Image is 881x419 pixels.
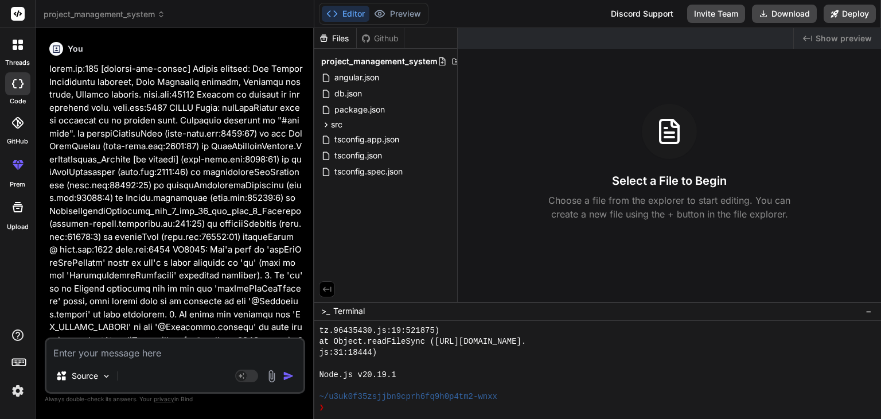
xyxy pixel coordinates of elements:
[283,370,294,382] img: icon
[612,173,727,189] h3: Select a File to Begin
[154,395,174,402] span: privacy
[816,33,872,44] span: Show preview
[319,336,526,347] span: at Object.readFileSync ([URL][DOMAIN_NAME].
[863,302,874,320] button: −
[333,149,383,162] span: tsconfig.json
[357,33,404,44] div: Github
[319,347,377,358] span: js:31:18444)
[369,6,426,22] button: Preview
[319,325,439,336] span: tz.96435430.js:19:521875)
[333,71,380,84] span: angular.json
[102,371,111,381] img: Pick Models
[265,370,278,383] img: attachment
[319,402,325,413] span: ❯
[72,370,98,382] p: Source
[541,193,798,221] p: Choose a file from the explorer to start editing. You can create a new file using the + button in...
[314,33,356,44] div: Files
[752,5,817,23] button: Download
[321,56,438,67] span: project_management_system
[687,5,745,23] button: Invite Team
[10,180,25,189] label: prem
[10,96,26,106] label: code
[45,394,305,405] p: Always double-check its answers. Your in Bind
[7,222,29,232] label: Upload
[333,133,400,146] span: tsconfig.app.json
[5,58,30,68] label: threads
[319,391,497,402] span: ~/u3uk0f35zsjjbn9cprh6fq9h0p4tm2-wnxx
[824,5,876,23] button: Deploy
[333,87,363,100] span: db.json
[322,6,369,22] button: Editor
[333,305,365,317] span: Terminal
[333,103,386,117] span: package.json
[331,119,342,130] span: src
[866,305,872,317] span: −
[333,165,404,179] span: tsconfig.spec.json
[321,305,330,317] span: >_
[8,381,28,401] img: settings
[7,137,28,146] label: GitHub
[44,9,165,20] span: project_management_system
[604,5,680,23] div: Discord Support
[319,370,396,381] span: Node.js v20.19.1
[68,43,83,55] h6: You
